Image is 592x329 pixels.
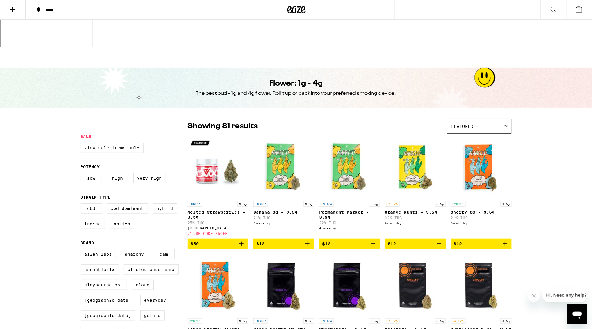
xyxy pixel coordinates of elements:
[140,295,170,305] label: Everyday
[253,239,314,249] button: Add to bag
[385,210,446,215] p: Orange Runtz - 3.5g
[107,203,148,214] label: CBD Dominant
[501,318,512,324] p: 3.5g
[385,137,446,239] a: Open page for Orange Runtz - 3.5g from Anarchy
[124,264,179,275] label: Circles Base Camp
[253,216,314,220] p: 21% THC
[567,304,587,324] iframe: Button to launch messaging window
[256,241,265,246] span: $12
[188,210,249,220] p: Melted Strawberries - 3.5g
[385,201,400,207] p: SATIVA
[188,221,249,225] p: 25% THC
[81,134,92,139] legend: Sale
[196,90,396,97] div: The best bud - 1g and 4g flower. Roll it up or pack into your preferred smoking device.
[543,289,587,302] iframe: Message from company
[107,173,128,183] label: High
[81,249,116,259] label: Alien Labs
[319,221,380,225] p: 22% THC
[451,318,466,324] p: SATIVA
[269,78,323,89] h1: Flower: 1g - 4g
[451,201,466,207] p: HYBRID
[81,143,144,153] label: View Sale Items Only
[369,318,380,324] p: 3.5g
[435,201,446,207] p: 3.5g
[81,219,105,229] label: Indica
[319,226,380,230] div: Anarchy
[319,137,380,198] img: Anarchy - Permanent Marker - 3.5g
[188,226,249,230] div: [GEOGRAPHIC_DATA]
[253,137,314,239] a: Open page for Banana OG - 3.5g from Anarchy
[188,121,258,132] p: Showing 81 results
[385,318,400,324] p: SATIVA
[303,201,314,207] p: 3.5g
[451,210,512,215] p: Cherry OG - 3.5g
[132,280,154,290] label: Cloud
[451,221,512,225] div: Anarchy
[81,240,94,245] legend: Brand
[153,249,175,259] label: CAM
[188,137,249,198] img: Ember Valley - Melted Strawberries - 3.5g
[451,124,473,129] span: Featured
[322,241,330,246] span: $12
[81,173,102,183] label: Low
[253,221,314,225] div: Anarchy
[140,310,165,321] label: Gelato
[303,318,314,324] p: 3.5g
[369,201,380,207] p: 3.5g
[253,254,314,315] img: Circles Base Camp - Black Cherry Gelato - 3.5g
[385,239,446,249] button: Add to bag
[385,216,446,220] p: 22% THC
[237,318,248,324] p: 3.5g
[153,203,177,214] label: Hybrid
[435,318,446,324] p: 3.5g
[81,164,100,169] legend: Potency
[385,254,446,315] img: Circles Base Camp - Gelonade - 3.5g
[81,295,135,305] label: [GEOGRAPHIC_DATA]
[81,264,119,275] label: Cannabiotix
[81,195,111,200] legend: Strain Type
[188,318,202,324] p: HYBRID
[188,239,249,249] button: Add to bag
[194,231,228,235] span: USE CODE 35OFF
[451,137,512,198] img: Anarchy - Cherry OG - 3.5g
[253,201,268,207] p: INDICA
[81,280,127,290] label: Claybourne Co.
[451,254,512,315] img: Circles Base Camp - Sunblessed Blue - 3.5g
[319,201,334,207] p: INDICA
[388,241,396,246] span: $12
[319,210,380,220] p: Permanent Marker - 3.5g
[528,290,540,302] iframe: Close message
[81,203,102,214] label: CBD
[501,201,512,207] p: 3.5g
[454,241,462,246] span: $12
[253,137,314,198] img: Anarchy - Banana OG - 3.5g
[188,201,202,207] p: INDICA
[121,249,148,259] label: Anarchy
[319,318,334,324] p: INDICA
[319,239,380,249] button: Add to bag
[319,137,380,239] a: Open page for Permanent Marker - 3.5g from Anarchy
[451,137,512,239] a: Open page for Cherry OG - 3.5g from Anarchy
[385,221,446,225] div: Anarchy
[253,318,268,324] p: INDICA
[191,241,199,246] span: $50
[188,137,249,239] a: Open page for Melted Strawberries - 3.5g from Ember Valley
[451,239,512,249] button: Add to bag
[133,173,166,183] label: Very High
[253,210,314,215] p: Banana OG - 3.5g
[385,137,446,198] img: Anarchy - Orange Runtz - 3.5g
[237,201,248,207] p: 3.5g
[81,310,135,321] label: [GEOGRAPHIC_DATA]
[188,254,249,315] img: Anarchy - Lemon Cherry Gelato - 3.5g
[319,254,380,315] img: Circles Base Camp - Dreamonade - 3.5g
[110,219,134,229] label: Sativa
[451,216,512,220] p: 21% THC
